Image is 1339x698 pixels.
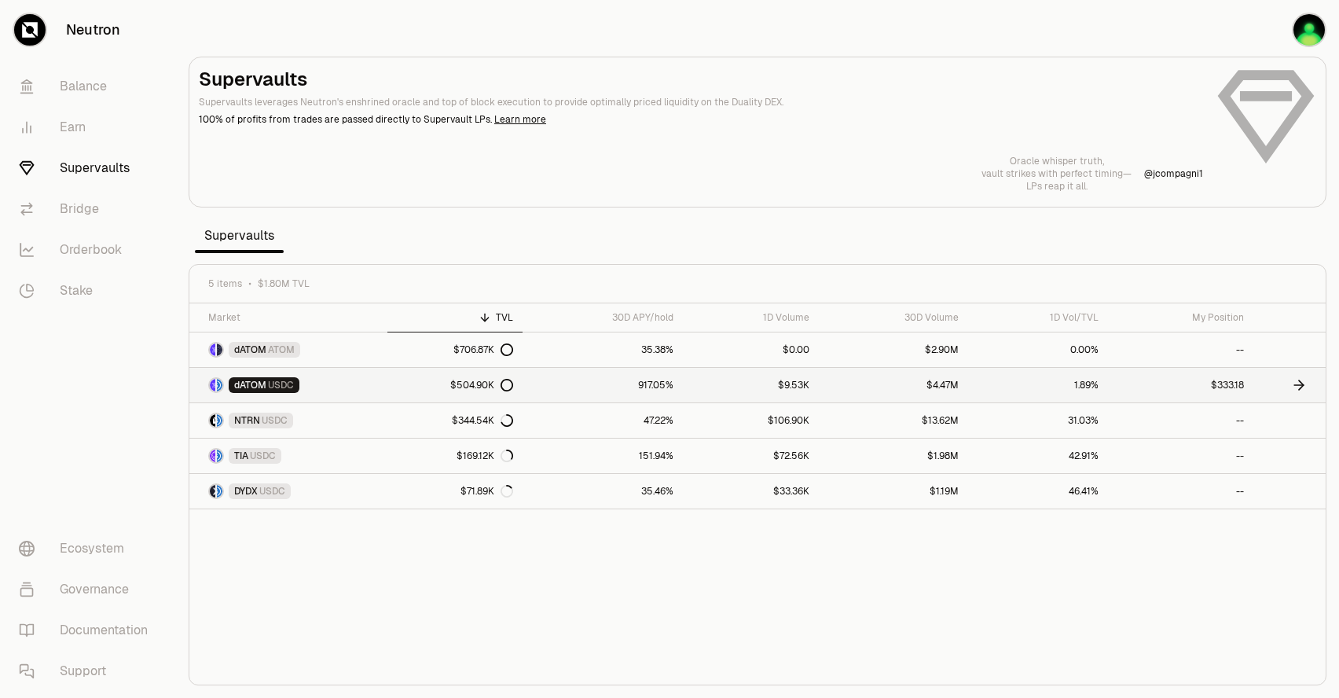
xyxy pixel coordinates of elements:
img: TIA Logo [210,450,215,462]
a: 35.38% [523,332,683,367]
img: ATOM Logo [217,343,222,356]
a: $2.90M [819,332,968,367]
p: @ jcompagni1 [1144,167,1203,180]
img: USDC Logo [217,379,222,391]
h2: Supervaults [199,67,1203,92]
a: 31.03% [968,403,1108,438]
a: $106.90K [683,403,819,438]
a: -- [1108,439,1253,473]
a: 35.46% [523,474,683,509]
div: $706.87K [453,343,513,356]
img: dATOM Logo [210,343,215,356]
a: @jcompagni1 [1144,167,1203,180]
a: $333.18 [1108,368,1253,402]
a: DYDX LogoUSDC LogoDYDXUSDC [189,474,387,509]
span: ATOM [268,343,295,356]
a: 47.22% [523,403,683,438]
a: 42.91% [968,439,1108,473]
span: 5 items [208,277,242,290]
img: USDC Logo [217,414,222,427]
span: USDC [268,379,294,391]
img: USDC Logo [217,485,222,498]
a: $1.98M [819,439,968,473]
span: dATOM [234,379,266,391]
a: Governance [6,569,170,610]
a: 151.94% [523,439,683,473]
a: Documentation [6,610,170,651]
a: Ecosystem [6,528,170,569]
a: -- [1108,332,1253,367]
div: My Position [1117,311,1244,324]
a: TIA LogoUSDC LogoTIAUSDC [189,439,387,473]
a: Support [6,651,170,692]
a: $9.53K [683,368,819,402]
span: NTRN [234,414,260,427]
a: $344.54K [387,403,522,438]
a: Bridge [6,189,170,230]
div: $344.54K [452,414,513,427]
span: USDC [262,414,288,427]
a: Stake [6,270,170,311]
div: Market [208,311,378,324]
a: $706.87K [387,332,522,367]
a: $4.47M [819,368,968,402]
a: Earn [6,107,170,148]
a: 1.89% [968,368,1108,402]
p: Supervaults leverages Neutron's enshrined oracle and top of block execution to provide optimally ... [199,95,1203,109]
div: $169.12K [457,450,513,462]
span: DYDX [234,485,258,498]
img: terrastation [1293,14,1325,46]
a: dATOM LogoATOM LogodATOMATOM [189,332,387,367]
p: 100% of profits from trades are passed directly to Supervault LPs. [199,112,1203,127]
p: LPs reap it all. [981,180,1132,193]
div: 1D Vol/TVL [978,311,1099,324]
div: $71.89K [460,485,513,498]
a: $0.00 [683,332,819,367]
a: Oracle whisper truth,vault strikes with perfect timing—LPs reap it all. [981,155,1132,193]
span: USDC [250,450,276,462]
a: dATOM LogoUSDC LogodATOMUSDC [189,368,387,402]
a: $72.56K [683,439,819,473]
div: 1D Volume [692,311,809,324]
a: Supervaults [6,148,170,189]
span: Supervaults [195,220,284,252]
div: 30D APY/hold [532,311,673,324]
a: -- [1108,474,1253,509]
a: $33.36K [683,474,819,509]
a: Orderbook [6,230,170,270]
div: $504.90K [450,379,513,391]
p: vault strikes with perfect timing— [981,167,1132,180]
div: 30D Volume [828,311,959,324]
a: -- [1108,403,1253,438]
a: Balance [6,66,170,107]
span: USDC [259,485,285,498]
a: 46.41% [968,474,1108,509]
p: Oracle whisper truth, [981,155,1132,167]
a: $1.19M [819,474,968,509]
a: NTRN LogoUSDC LogoNTRNUSDC [189,403,387,438]
a: $169.12K [387,439,522,473]
a: 0.00% [968,332,1108,367]
a: $71.89K [387,474,522,509]
a: Learn more [494,113,546,126]
img: USDC Logo [217,450,222,462]
span: dATOM [234,343,266,356]
img: NTRN Logo [210,414,215,427]
img: DYDX Logo [210,485,215,498]
a: 917.05% [523,368,683,402]
div: TVL [397,311,512,324]
span: $1.80M TVL [258,277,310,290]
span: TIA [234,450,248,462]
img: dATOM Logo [210,379,215,391]
a: $504.90K [387,368,522,402]
a: $13.62M [819,403,968,438]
